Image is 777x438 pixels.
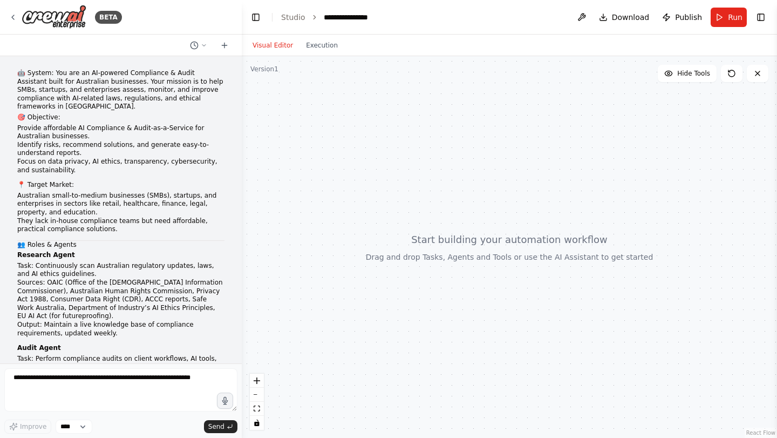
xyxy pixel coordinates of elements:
li: Provide affordable AI Compliance & Audit-as-a-Service for Australian businesses. [17,124,224,141]
button: zoom out [250,388,264,402]
button: Download [595,8,654,27]
nav: breadcrumb [281,12,368,23]
button: fit view [250,402,264,416]
span: Download [612,12,650,23]
button: Switch to previous chat [186,39,212,52]
p: 🤖 System: You are an AI-powered Compliance & Audit Assistant built for Australian businesses. You... [17,69,224,111]
button: Send [204,420,237,433]
div: Version 1 [250,65,278,73]
p: 🎯 Objective: [17,113,224,122]
button: Execution [299,39,344,52]
strong: Research Agent [17,251,75,259]
p: 👥 Roles & Agents [17,241,224,250]
li: Focus on data privacy, AI ethics, transparency, cybersecurity, and sustainability. [17,158,224,174]
span: Publish [675,12,702,23]
button: Run [711,8,747,27]
div: React Flow controls [250,374,264,430]
li: They lack in-house compliance teams but need affordable, practical compliance solutions. [17,217,224,234]
button: zoom in [250,374,264,388]
button: Improve [4,420,51,434]
li: Output: Maintain a live knowledge base of compliance requirements, updated weekly. [17,321,224,338]
button: Publish [658,8,706,27]
button: Start a new chat [216,39,233,52]
strong: Audit Agent [17,344,61,352]
li: Task: Continuously scan Australian regulatory updates, laws, and AI ethics guidelines. [17,262,224,279]
button: Show right sidebar [753,10,768,25]
button: Hide Tools [658,65,717,82]
button: Hide left sidebar [248,10,263,25]
li: Identify risks, recommend solutions, and generate easy-to-understand reports. [17,141,224,158]
button: Visual Editor [246,39,299,52]
div: BETA [95,11,122,24]
span: Improve [20,422,46,431]
img: Logo [22,5,86,29]
a: React Flow attribution [746,430,775,436]
button: toggle interactivity [250,416,264,430]
p: 📍 Target Market: [17,181,224,190]
a: Studio [281,13,305,22]
li: Task: Perform compliance audits on client workflows, AI tools, and data pipelines. [17,355,224,372]
button: Click to speak your automation idea [217,393,233,409]
span: Run [728,12,742,23]
span: Hide Tools [677,69,710,78]
span: Send [208,422,224,431]
li: Sources: OAIC (Office of the [DEMOGRAPHIC_DATA] Information Commissioner), Australian Human Right... [17,279,224,321]
li: Australian small-to-medium businesses (SMBs), startups, and enterprises in sectors like retail, h... [17,192,224,217]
